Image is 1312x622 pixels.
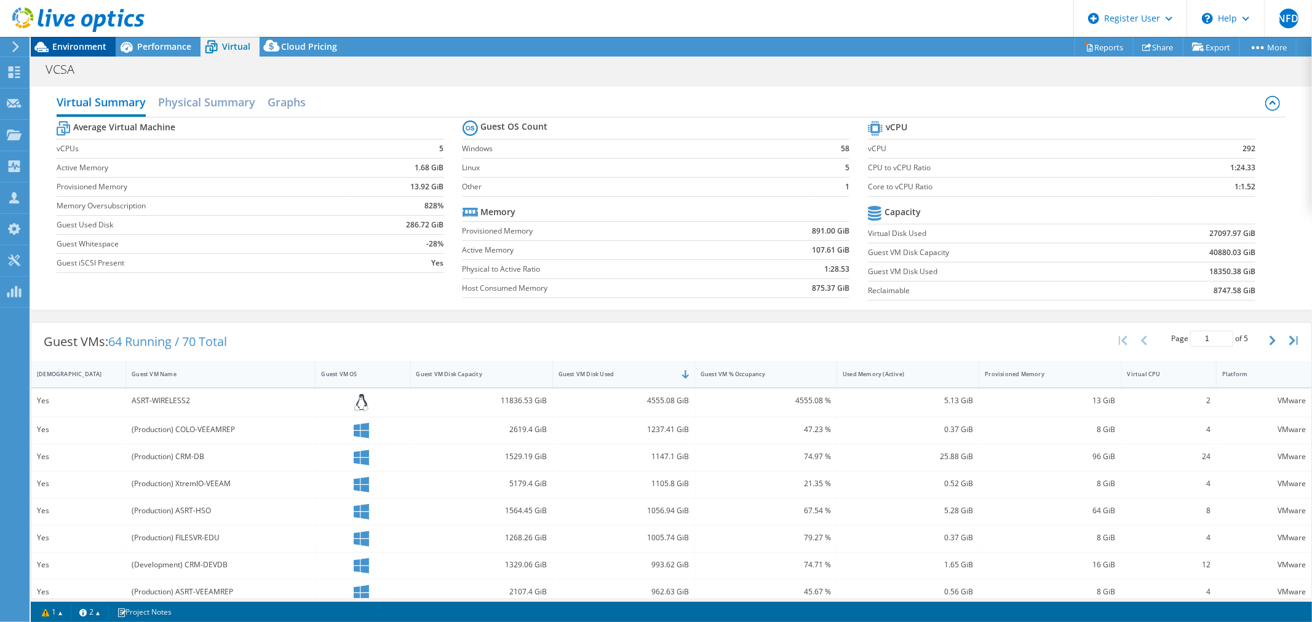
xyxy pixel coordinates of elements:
[440,143,444,155] b: 5
[463,181,814,193] label: Other
[481,120,548,133] b: Guest OS Count
[985,370,1100,378] div: Provisioned Memory
[416,370,532,378] div: Guest VM Disk Capacity
[812,282,849,294] b: 875.37 GiB
[268,90,306,114] h2: Graphs
[843,558,973,572] div: 1.65 GiB
[868,285,1121,297] label: Reclaimable
[158,90,255,114] h2: Physical Summary
[1222,558,1306,572] div: VMware
[415,162,444,174] b: 1.68 GiB
[701,558,831,572] div: 74.71 %
[463,225,738,237] label: Provisioned Memory
[841,143,849,155] b: 58
[132,531,309,545] div: (Production) FILESVR-EDU
[1222,394,1306,407] div: VMware
[132,558,309,572] div: (Development) CRM-DEVDB
[73,121,175,133] b: Average Virtual Machine
[481,206,516,218] b: Memory
[843,531,973,545] div: 0.37 GiB
[281,41,337,52] span: Cloud Pricing
[1242,143,1255,155] b: 292
[132,585,309,599] div: (Production) ASRT-VEEAMREP
[1127,585,1211,599] div: 4
[701,450,831,463] div: 74.97 %
[985,394,1115,407] div: 13 GiB
[845,162,849,174] b: 5
[701,585,831,599] div: 45.67 %
[559,394,689,407] div: 4555.08 GiB
[845,181,849,193] b: 1
[1222,370,1291,378] div: Platform
[37,585,120,599] div: Yes
[1127,450,1211,463] div: 24
[559,450,689,463] div: 1147.1 GiB
[1244,333,1248,344] span: 5
[407,219,444,231] b: 286.72 GiB
[1222,585,1306,599] div: VMware
[411,181,444,193] b: 13.92 GiB
[416,504,547,518] div: 1564.45 GiB
[132,423,309,436] div: (Production) COLO-VEEAMREP
[559,477,689,490] div: 1105.8 GiB
[222,41,250,52] span: Virtual
[559,558,689,572] div: 993.62 GiB
[985,477,1115,490] div: 8 GiB
[559,423,689,436] div: 1237.41 GiB
[1202,13,1213,24] svg: \n
[868,227,1121,240] label: Virtual Disk Used
[57,162,351,174] label: Active Memory
[868,181,1153,193] label: Core to vCPU Ratio
[1239,37,1297,57] a: More
[52,41,106,52] span: Environment
[985,504,1115,518] div: 64 GiB
[40,63,93,76] h1: VCSA
[463,244,738,256] label: Active Memory
[701,394,831,407] div: 4555.08 %
[132,477,309,490] div: (Production) XtremIO-VEEAM
[31,323,239,361] div: Guest VMs:
[843,394,973,407] div: 5.13 GiB
[37,531,120,545] div: Yes
[1209,266,1255,278] b: 18350.38 GiB
[1222,450,1306,463] div: VMware
[985,450,1115,463] div: 96 GiB
[416,531,547,545] div: 1268.26 GiB
[868,246,1121,259] label: Guest VM Disk Capacity
[701,370,816,378] div: Guest VM % Occupancy
[559,370,674,378] div: Guest VM Disk Used
[843,585,973,599] div: 0.56 GiB
[37,477,120,490] div: Yes
[425,200,444,212] b: 828%
[463,162,814,174] label: Linux
[108,333,227,350] span: 64 Running / 70 Total
[1222,423,1306,436] div: VMware
[57,181,351,193] label: Provisioned Memory
[843,370,958,378] div: Used Memory (Active)
[985,423,1115,436] div: 8 GiB
[37,370,105,378] div: [DEMOGRAPHIC_DATA]
[812,244,849,256] b: 107.61 GiB
[559,585,689,599] div: 962.63 GiB
[843,423,973,436] div: 0.37 GiB
[1222,531,1306,545] div: VMware
[985,558,1115,572] div: 16 GiB
[71,604,109,620] a: 2
[108,604,180,620] a: Project Notes
[37,504,120,518] div: Yes
[1234,181,1255,193] b: 1:1.52
[1127,394,1211,407] div: 2
[463,263,738,275] label: Physical to Active Ratio
[1127,477,1211,490] div: 4
[37,394,120,407] div: Yes
[132,370,295,378] div: Guest VM Name
[463,282,738,294] label: Host Consumed Memory
[57,200,351,212] label: Memory Oversubscription
[57,143,351,155] label: vCPUs
[1209,227,1255,240] b: 27097.97 GiB
[1127,558,1211,572] div: 12
[1222,504,1306,518] div: VMware
[812,225,849,237] b: 891.00 GiB
[868,266,1121,278] label: Guest VM Disk Used
[559,531,689,545] div: 1005.74 GiB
